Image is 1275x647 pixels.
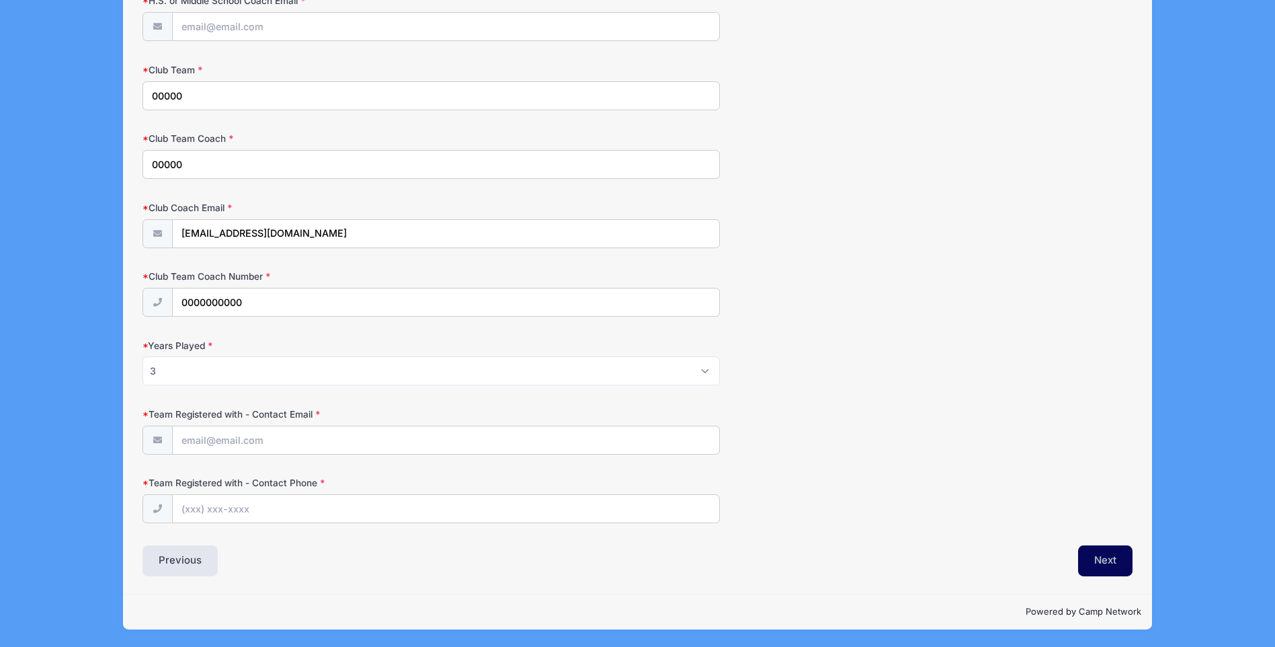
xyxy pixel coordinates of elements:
label: Team Registered with - Contact Phone [142,476,472,490]
label: Club Coach Email [142,201,472,215]
input: email@email.com [172,12,721,41]
input: (xxx) xxx-xxxx [172,494,721,523]
label: Club Team Coach Number [142,270,472,283]
p: Powered by Camp Network [134,605,1141,619]
button: Next [1078,545,1133,576]
label: Club Team Coach [142,132,472,145]
input: email@email.com [172,426,721,455]
input: email@email.com [172,219,721,248]
label: Club Team [142,63,472,77]
input: (xxx) xxx-xxxx [172,288,721,317]
button: Previous [142,545,218,576]
label: Team Registered with - Contact Email [142,408,472,421]
label: Years Played [142,339,472,352]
